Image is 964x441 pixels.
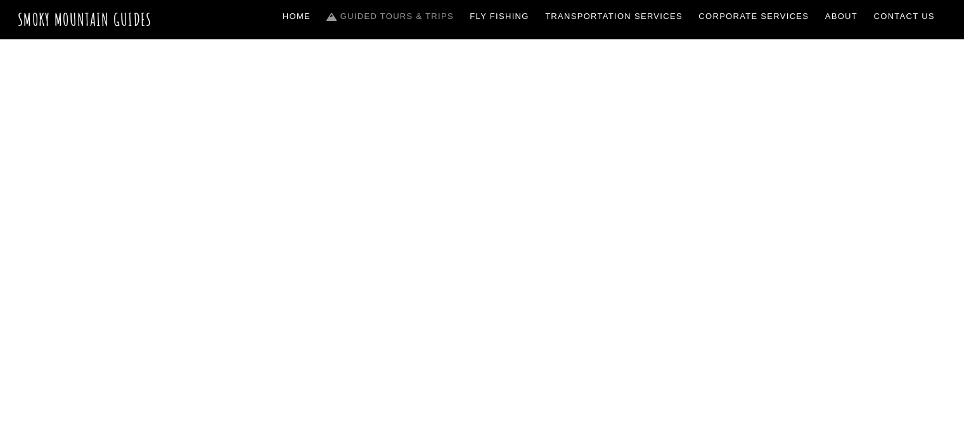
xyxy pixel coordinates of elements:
[820,3,863,30] a: About
[324,230,641,281] span: Guided Trips & Tours
[18,9,152,30] a: Smoky Mountain Guides
[869,3,940,30] a: Contact Us
[540,3,687,30] a: Transportation Services
[322,3,459,30] a: Guided Tours & Trips
[694,3,814,30] a: Corporate Services
[278,3,316,30] a: Home
[465,3,534,30] a: Fly Fishing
